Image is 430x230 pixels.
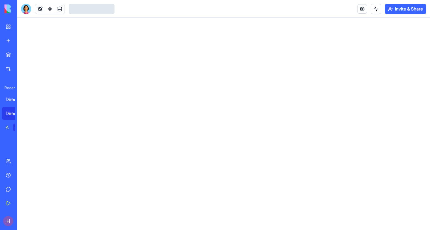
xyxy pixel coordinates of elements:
[2,85,15,90] span: Recent
[2,93,27,106] a: Direct Uni Bills Quote
[6,96,24,103] div: Direct Uni Bills Quote
[4,4,44,13] img: logo
[6,124,9,131] div: AI Logo Generator
[3,216,13,226] img: ACg8ocKWPS7NR9x9gQtPQIeor_d5VxETxT0FuEwPrYpzgAhOPQl2BNQ=s96-c
[2,107,27,120] a: Direct Uni Bills Housemate Form
[13,124,24,131] div: TRY
[385,4,426,14] button: Invite & Share
[2,121,27,134] a: AI Logo GeneratorTRY
[6,110,24,117] div: Direct Uni Bills Housemate Form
